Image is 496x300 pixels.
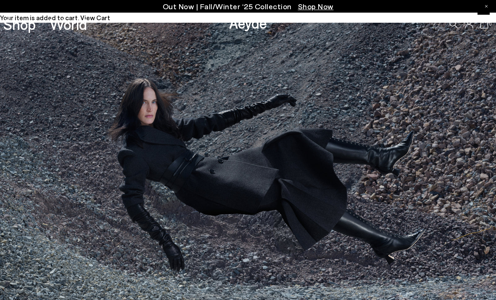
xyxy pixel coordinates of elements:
p: Out Now | Fall/Winter ‘25 Collection [163,1,334,12]
a: World [50,17,87,32]
a: Shop [3,17,36,32]
a: 0 [480,19,488,29]
span: Navigate to /collections/new-in [298,2,334,11]
a: Aeyde [229,14,267,32]
span: 0 [488,22,493,27]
